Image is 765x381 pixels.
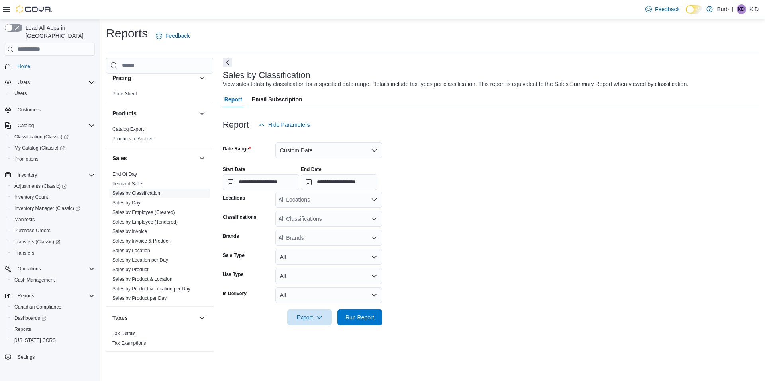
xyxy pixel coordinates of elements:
a: Sales by Location per Day [112,257,168,263]
span: Settings [18,354,35,360]
span: Catalog [18,122,34,129]
span: Inventory [14,170,95,180]
a: Sales by Product & Location [112,276,173,282]
span: Load All Apps in [GEOGRAPHIC_DATA] [22,24,95,40]
span: Reports [11,325,95,334]
span: Sales by Classification [112,190,160,196]
h3: Taxes [112,314,128,322]
button: Open list of options [371,216,377,222]
h3: Sales [112,154,127,162]
span: Email Subscription [252,91,302,107]
a: Price Sheet [112,91,137,97]
a: [US_STATE] CCRS [11,336,59,345]
button: Users [14,78,33,87]
a: Sales by Employee (Tendered) [112,219,178,225]
a: Classification (Classic) [11,132,72,142]
a: Reports [11,325,34,334]
a: Inventory Manager (Classic) [8,203,98,214]
input: Dark Mode [686,5,702,14]
h1: Reports [106,25,148,41]
span: Canadian Compliance [14,304,61,310]
span: Products to Archive [112,136,153,142]
span: Run Report [345,313,374,321]
span: Sales by Invoice [112,228,147,235]
a: My Catalog (Classic) [8,142,98,154]
div: Sales [106,169,213,306]
button: Pricing [197,73,207,83]
button: Operations [2,263,98,274]
button: Taxes [197,313,207,323]
label: Use Type [223,271,243,278]
span: Washington CCRS [11,336,95,345]
button: Home [2,60,98,72]
a: Home [14,62,33,71]
button: Pricing [112,74,196,82]
span: Sales by Product per Day [112,295,167,301]
button: Run Report [337,309,382,325]
label: End Date [301,166,322,173]
span: Tax Details [112,330,136,337]
span: Sales by Employee (Created) [112,209,175,216]
span: Home [14,61,95,71]
span: Customers [18,107,41,113]
a: Promotions [11,154,42,164]
span: Classification (Classic) [14,134,69,140]
span: Cash Management [14,277,55,283]
span: Cash Management [11,275,95,285]
a: Sales by Location [112,248,150,253]
button: Custom Date [275,142,382,158]
div: K D [737,4,746,14]
span: [US_STATE] CCRS [14,337,56,344]
a: Adjustments (Classic) [8,181,98,192]
span: Sales by Location per Day [112,257,168,263]
span: Feedback [165,32,190,40]
label: Sale Type [223,252,245,259]
a: Users [11,89,30,98]
span: Dashboards [11,313,95,323]
span: Reports [14,291,95,301]
span: Sales by Product & Location [112,276,173,282]
a: Catalog Export [112,126,144,132]
a: Cash Management [11,275,58,285]
div: Taxes [106,329,213,351]
span: Operations [18,266,41,272]
a: Itemized Sales [112,181,144,187]
a: Inventory Count [11,192,51,202]
button: Inventory Count [8,192,98,203]
span: Settings [14,352,95,362]
button: Open list of options [371,235,377,241]
span: Adjustments (Classic) [14,183,67,189]
button: Reports [14,291,37,301]
span: Classification (Classic) [11,132,95,142]
span: Adjustments (Classic) [11,181,95,191]
span: Users [11,89,95,98]
span: Home [18,63,30,70]
button: Users [8,88,98,99]
span: Users [14,90,27,97]
span: Reports [14,326,31,332]
span: Users [14,78,95,87]
span: Purchase Orders [11,226,95,235]
span: Users [18,79,30,86]
a: Sales by Day [112,200,141,206]
a: Sales by Classification [112,190,160,196]
button: Sales [197,154,207,163]
button: Transfers [8,247,98,259]
span: KD [738,4,745,14]
button: Open list of options [371,196,377,203]
a: Manifests [11,215,38,224]
button: Cash Management [8,274,98,286]
button: Export [287,309,332,325]
label: Locations [223,195,245,201]
span: Sales by Product & Location per Day [112,286,190,292]
button: Inventory [14,170,40,180]
span: Reports [18,293,34,299]
button: Catalog [2,120,98,131]
a: Purchase Orders [11,226,54,235]
a: Tax Exemptions [112,340,146,346]
a: Feedback [153,28,193,44]
span: Promotions [14,156,39,162]
button: Next [223,58,232,67]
